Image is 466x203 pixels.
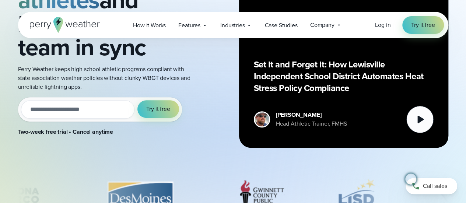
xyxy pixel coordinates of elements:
a: Log in [375,21,390,29]
button: Try it free [137,100,179,118]
a: Try it free [402,16,444,34]
div: [PERSON_NAME] [276,111,347,119]
span: Features [178,21,200,30]
span: How it Works [133,21,166,30]
span: Try it free [411,21,435,29]
a: Case Studies [258,18,304,33]
div: Head Athletic Trainer, FMHS [276,119,347,128]
a: How it Works [127,18,172,33]
img: cody-henschke-headshot [255,112,269,126]
p: Perry Weather keeps high school athletic programs compliant with state association weather polici... [18,65,190,91]
a: Call sales [406,178,457,194]
span: Company [310,21,334,29]
span: Try it free [146,105,170,113]
span: Industries [220,21,245,30]
strong: Two-week free trial • Cancel anytime [18,127,113,136]
p: Set It and Forget It: How Lewisville Independent School District Automates Heat Stress Policy Com... [254,59,434,94]
span: Case Studies [264,21,297,30]
span: Call sales [423,182,447,190]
